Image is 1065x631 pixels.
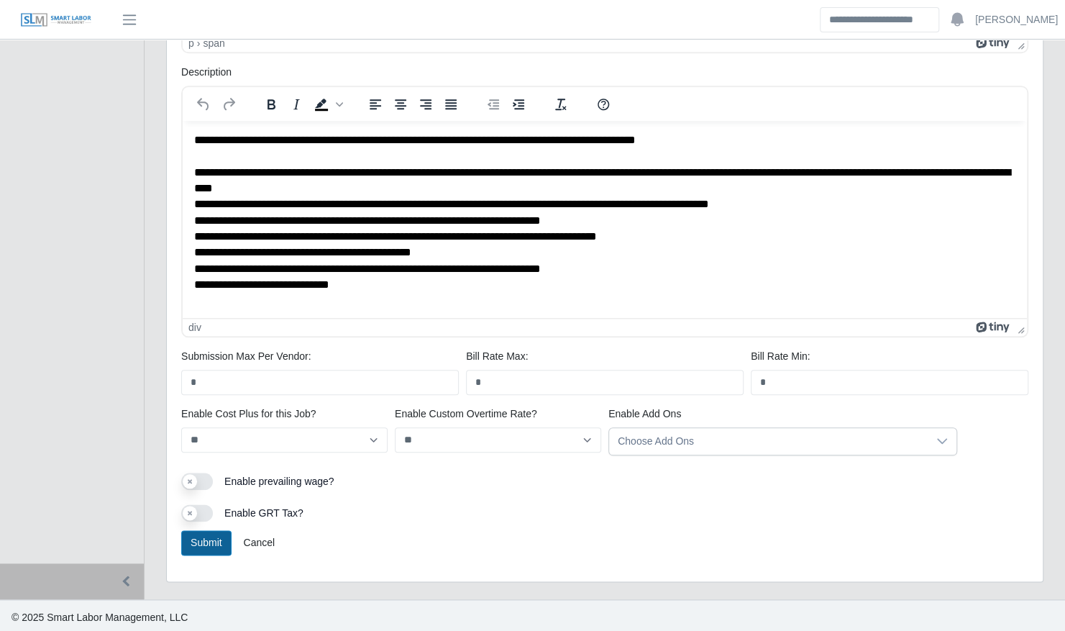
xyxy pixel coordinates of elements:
[216,94,241,114] button: Redo
[12,12,833,111] body: Rich Text Area. Press ALT-0 for help.
[591,94,616,114] button: Help
[466,349,528,364] label: Bill Rate Max:
[12,612,188,623] span: © 2025 Smart Labor Management, LLC
[224,507,303,519] span: Enable GRT Tax?
[191,94,216,114] button: Undo
[820,7,939,32] input: Search
[549,94,573,114] button: Clear formatting
[395,407,537,422] label: Enable Custom Overtime Rate?
[976,37,1012,49] a: Powered by Tiny
[439,94,463,114] button: Justify
[608,407,681,422] label: Enable Add Ons
[181,504,213,522] button: Enable GRT Tax?
[197,37,201,49] div: ›
[181,530,232,555] button: Submit
[259,94,283,114] button: Bold
[20,12,92,28] img: SLM Logo
[751,349,810,364] label: Bill Rate Min:
[506,94,531,114] button: Increase indent
[181,65,232,80] label: Description
[413,94,438,114] button: Align right
[976,322,1012,333] a: Powered by Tiny
[181,407,316,422] label: Enable Cost Plus for this Job?
[975,12,1058,27] a: [PERSON_NAME]
[224,476,334,487] span: Enable prevailing wage?
[388,94,413,114] button: Align center
[234,530,284,555] a: Cancel
[188,37,194,49] div: p
[181,473,213,490] button: Enable prevailing wage?
[203,37,224,49] div: span
[1012,319,1027,336] div: Press the Up and Down arrow keys to resize the editor.
[309,94,345,114] div: Background color Black
[188,322,201,333] div: div
[609,428,928,455] div: Choose Add Ons
[481,94,506,114] button: Decrease indent
[183,121,1027,318] iframe: Rich Text Area
[284,94,308,114] button: Italic
[1012,35,1027,52] div: Press the Up and Down arrow keys to resize the editor.
[363,94,388,114] button: Align left
[181,349,311,364] label: Submission Max Per Vendor:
